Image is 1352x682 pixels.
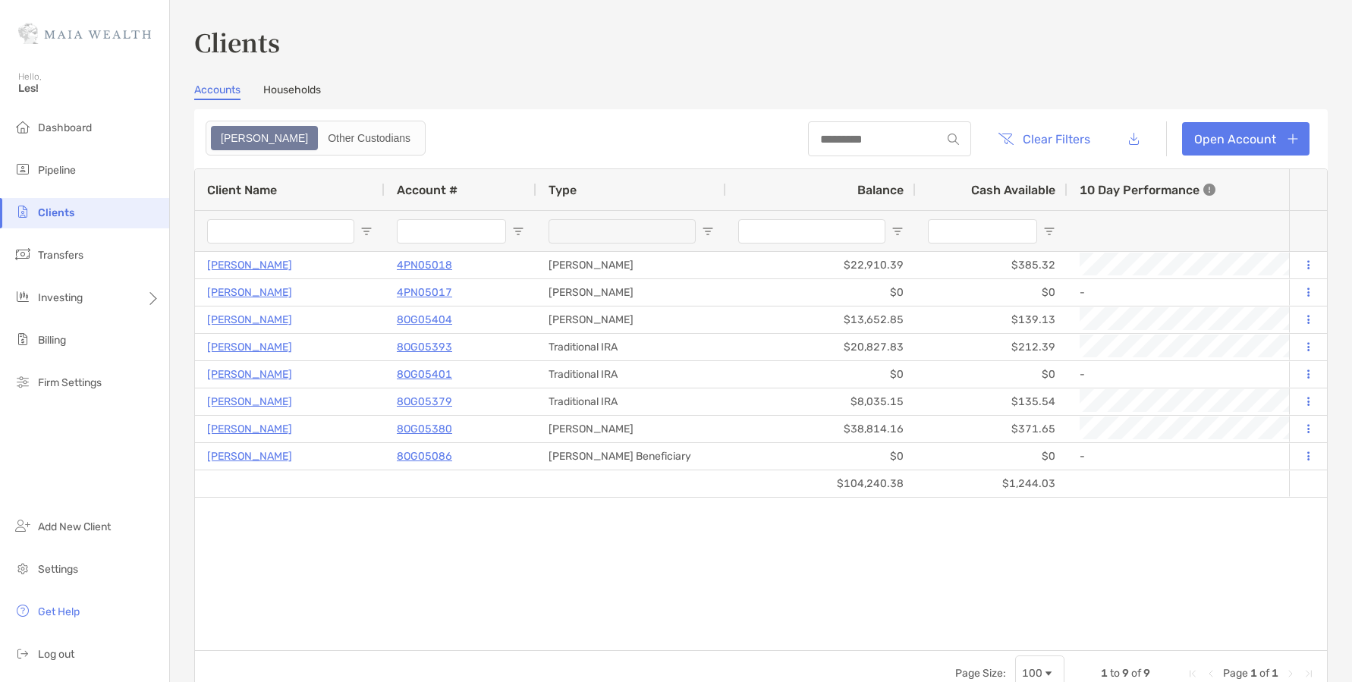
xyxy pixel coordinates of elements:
[536,416,726,442] div: [PERSON_NAME]
[726,416,916,442] div: $38,814.16
[38,121,92,134] span: Dashboard
[38,334,66,347] span: Billing
[206,121,426,156] div: segmented control
[397,183,457,197] span: Account #
[397,219,506,244] input: Account # Filter Input
[207,256,292,275] a: [PERSON_NAME]
[38,520,111,533] span: Add New Client
[207,365,292,384] a: [PERSON_NAME]
[14,517,32,535] img: add_new_client icon
[38,648,74,661] span: Log out
[1205,668,1217,680] div: Previous Page
[955,667,1006,680] div: Page Size:
[536,279,726,306] div: [PERSON_NAME]
[1022,667,1042,680] div: 100
[194,24,1328,59] h3: Clients
[916,361,1067,388] div: $0
[360,225,373,237] button: Open Filter Menu
[986,122,1102,156] button: Clear Filters
[726,334,916,360] div: $20,827.83
[916,388,1067,415] div: $135.54
[397,338,452,357] p: 8OG05393
[207,183,277,197] span: Client Name
[891,225,904,237] button: Open Filter Menu
[702,225,714,237] button: Open Filter Menu
[971,183,1055,197] span: Cash Available
[38,206,74,219] span: Clients
[397,283,452,302] a: 4PN05017
[512,225,524,237] button: Open Filter Menu
[207,283,292,302] p: [PERSON_NAME]
[14,559,32,577] img: settings icon
[14,118,32,136] img: dashboard icon
[1110,667,1120,680] span: to
[14,160,32,178] img: pipeline icon
[207,310,292,329] a: [PERSON_NAME]
[536,306,726,333] div: [PERSON_NAME]
[726,361,916,388] div: $0
[319,127,419,149] div: Other Custodians
[1250,667,1257,680] span: 1
[38,249,83,262] span: Transfers
[212,127,316,149] div: Zoe
[1284,668,1297,680] div: Next Page
[916,443,1067,470] div: $0
[857,183,904,197] span: Balance
[726,279,916,306] div: $0
[207,392,292,411] a: [PERSON_NAME]
[1080,169,1215,210] div: 10 Day Performance
[1101,667,1108,680] span: 1
[1182,122,1310,156] a: Open Account
[536,334,726,360] div: Traditional IRA
[38,605,80,618] span: Get Help
[38,164,76,177] span: Pipeline
[397,310,452,329] a: 8OG05404
[14,372,32,391] img: firm-settings icon
[1303,668,1315,680] div: Last Page
[916,416,1067,442] div: $371.65
[536,388,726,415] div: Traditional IRA
[397,420,452,438] a: 8OG05380
[928,219,1037,244] input: Cash Available Filter Input
[14,203,32,221] img: clients icon
[207,420,292,438] p: [PERSON_NAME]
[916,279,1067,306] div: $0
[916,470,1067,497] div: $1,244.03
[397,256,452,275] a: 4PN05018
[916,306,1067,333] div: $139.13
[14,644,32,662] img: logout icon
[1187,668,1199,680] div: First Page
[726,470,916,497] div: $104,240.38
[38,376,102,389] span: Firm Settings
[38,563,78,576] span: Settings
[1143,667,1150,680] span: 9
[38,291,83,304] span: Investing
[18,6,151,61] img: Zoe Logo
[536,443,726,470] div: [PERSON_NAME] Beneficiary
[397,447,452,466] a: 8OG05086
[726,388,916,415] div: $8,035.15
[207,338,292,357] a: [PERSON_NAME]
[397,365,452,384] p: 8OG05401
[948,134,959,145] img: input icon
[397,392,452,411] a: 8OG05379
[207,447,292,466] a: [PERSON_NAME]
[1122,667,1129,680] span: 9
[14,330,32,348] img: billing icon
[194,83,241,100] a: Accounts
[1272,667,1278,680] span: 1
[1223,667,1248,680] span: Page
[1259,667,1269,680] span: of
